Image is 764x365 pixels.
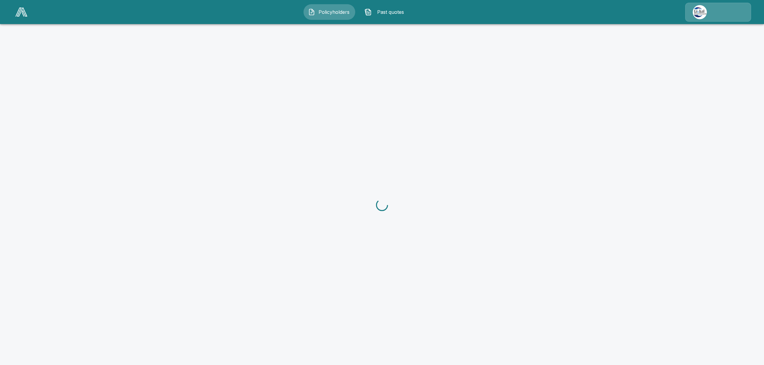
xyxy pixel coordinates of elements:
[685,3,751,22] a: Agency Icon
[374,8,407,16] span: Past quotes
[318,8,351,16] span: Policyholders
[365,8,372,16] img: Past quotes Icon
[308,8,315,16] img: Policyholders Icon
[360,4,412,20] button: Past quotes IconPast quotes
[303,4,355,20] button: Policyholders IconPolicyholders
[693,5,707,19] img: Agency Icon
[15,8,27,17] img: AA Logo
